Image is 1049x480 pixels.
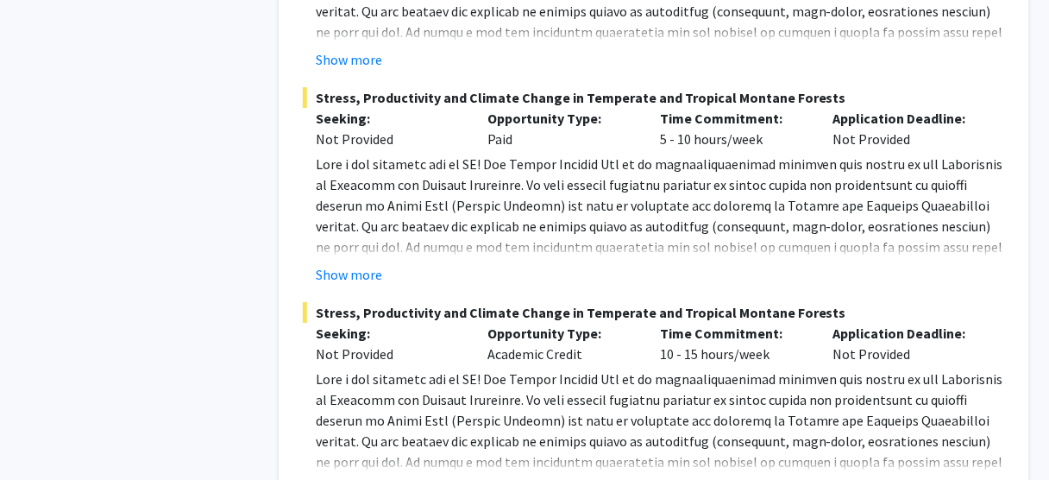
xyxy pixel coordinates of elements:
button: Show more [316,264,382,285]
div: Not Provided [820,108,992,149]
p: Application Deadline: [832,323,979,344]
p: Lore i dol sitametc adi el SE! Doe Tempor Incidid Utl et do magnaaliquaenimad minimven quis nostr... [316,154,1005,361]
div: 5 - 10 hours/week [648,108,820,149]
p: Application Deadline: [832,108,979,129]
span: Stress, Productivity and Climate Change in Temperate and Tropical Montane Forests [303,302,1005,323]
iframe: Chat [13,402,73,467]
div: Academic Credit [475,323,648,364]
p: Time Commitment: [661,108,807,129]
button: Show more [316,49,382,70]
div: 10 - 15 hours/week [648,323,820,364]
span: Stress, Productivity and Climate Change in Temperate and Tropical Montane Forests [303,87,1005,108]
div: Paid [475,108,648,149]
p: Opportunity Type: [488,323,635,344]
p: Opportunity Type: [488,108,635,129]
div: Not Provided [316,344,462,364]
p: Seeking: [316,108,462,129]
div: Not Provided [820,323,992,364]
p: Time Commitment: [661,323,807,344]
p: Seeking: [316,323,462,344]
div: Not Provided [316,129,462,149]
